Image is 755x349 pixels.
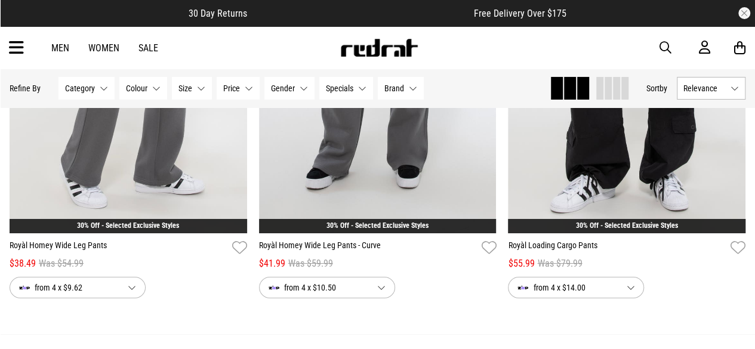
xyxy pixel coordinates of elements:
[119,77,167,100] button: Colour
[378,77,424,100] button: Brand
[189,8,247,19] span: 30 Day Returns
[508,277,644,298] button: from 4 x $14.00
[51,42,69,54] a: Men
[660,84,667,93] span: by
[508,239,726,257] a: Royàl Loading Cargo Pants
[259,257,285,271] span: $41.99
[576,221,678,230] a: 30% Off - Selected Exclusive Styles
[474,8,566,19] span: Free Delivery Over $175
[77,221,179,230] a: 30% Off - Selected Exclusive Styles
[677,77,745,100] button: Relevance
[340,39,418,57] img: Redrat logo
[288,257,333,271] span: Was $59.99
[259,277,395,298] button: from 4 x $10.50
[65,84,95,93] span: Category
[138,42,158,54] a: Sale
[319,77,373,100] button: Specials
[271,7,450,19] iframe: Customer reviews powered by Trustpilot
[39,257,84,271] span: Was $54.99
[88,42,119,54] a: Women
[517,286,528,290] img: zip-logo.svg
[10,277,146,298] button: from 4 x $9.62
[19,280,118,295] span: from 4 x $9.62
[10,84,41,93] p: Refine By
[178,84,192,93] span: Size
[10,5,45,41] button: Open LiveChat chat widget
[217,77,260,100] button: Price
[537,257,582,271] span: Was $79.99
[259,239,477,257] a: Royàl Homey Wide Leg Pants - Curve
[10,239,227,257] a: Royàl Homey Wide Leg Pants
[269,280,368,295] span: from 4 x $10.50
[508,257,534,271] span: $55.99
[683,84,726,93] span: Relevance
[264,77,315,100] button: Gender
[19,286,30,290] img: zip-logo.svg
[58,77,115,100] button: Category
[326,84,353,93] span: Specials
[326,221,429,230] a: 30% Off - Selected Exclusive Styles
[271,84,295,93] span: Gender
[126,84,147,93] span: Colour
[269,286,279,290] img: zip-logo.svg
[10,257,36,271] span: $38.49
[646,81,667,95] button: Sortby
[223,84,240,93] span: Price
[517,280,617,295] span: from 4 x $14.00
[172,77,212,100] button: Size
[384,84,404,93] span: Brand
